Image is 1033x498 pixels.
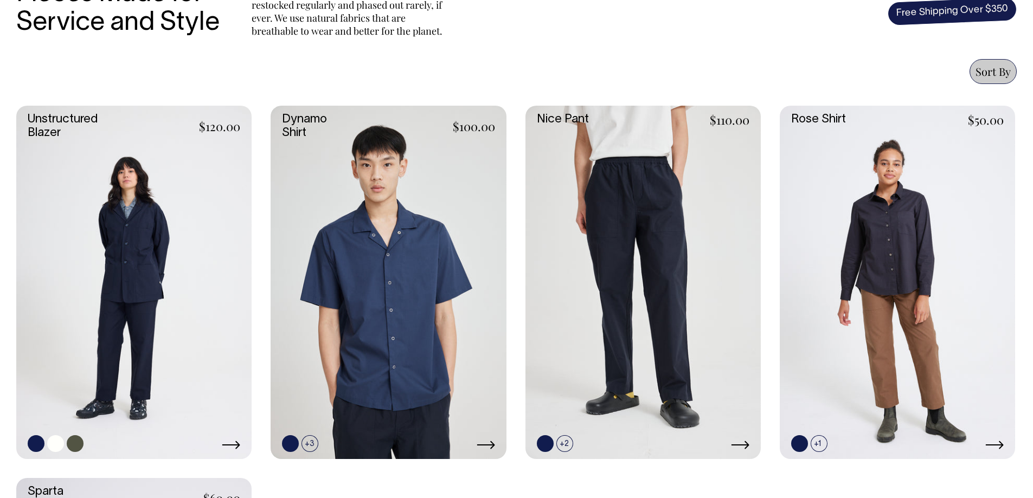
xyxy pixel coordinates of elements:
span: +1 [811,435,827,452]
span: +3 [301,435,318,452]
span: Sort By [976,64,1011,79]
span: +2 [556,435,573,452]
